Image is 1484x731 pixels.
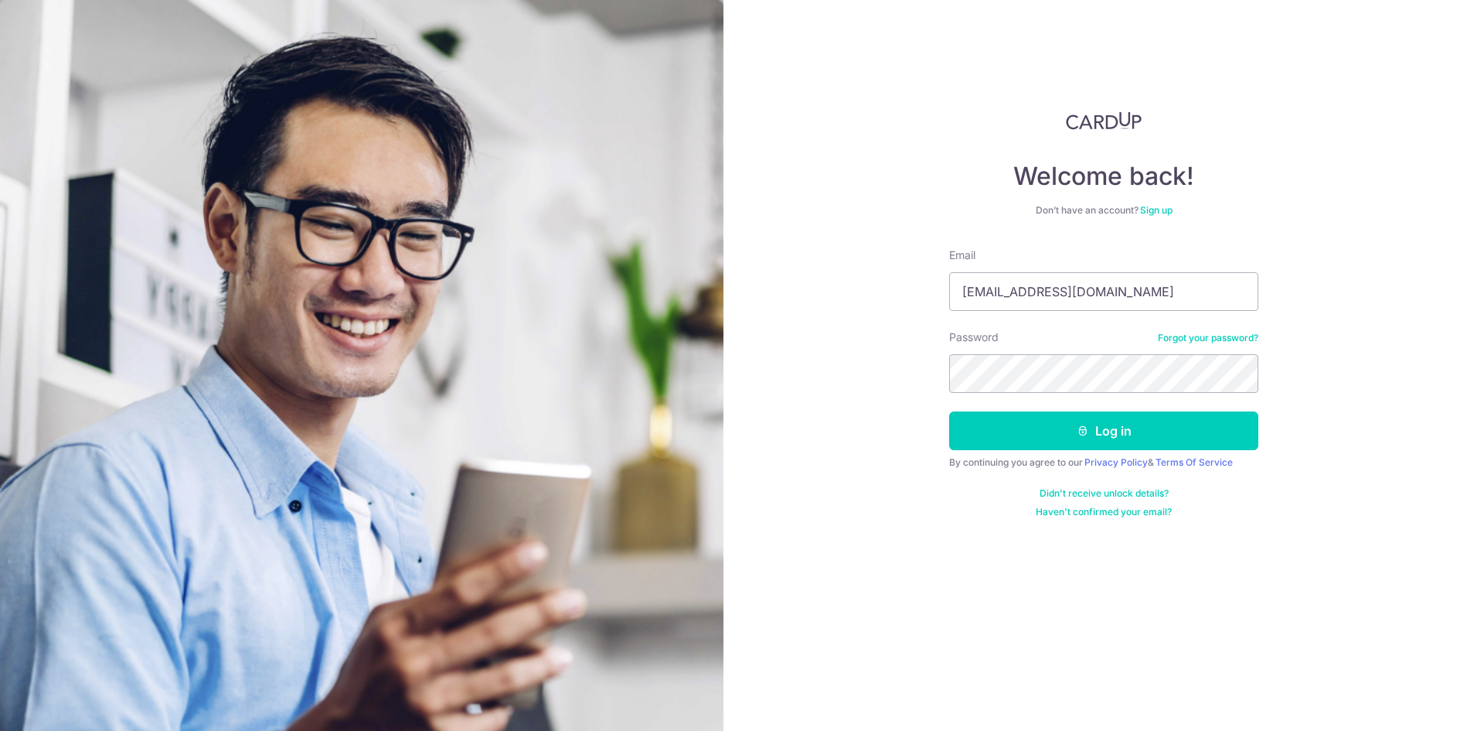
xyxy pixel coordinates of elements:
div: Don’t have an account? [949,204,1258,217]
a: Haven't confirmed your email? [1036,506,1172,518]
h4: Welcome back! [949,161,1258,192]
input: Enter your Email [949,272,1258,311]
label: Email [949,248,975,263]
img: CardUp Logo [1066,111,1142,130]
div: By continuing you agree to our & [949,456,1258,469]
a: Privacy Policy [1084,456,1148,468]
a: Forgot your password? [1158,332,1258,344]
a: Sign up [1140,204,1173,216]
label: Password [949,330,999,345]
a: Didn't receive unlock details? [1040,487,1169,500]
button: Log in [949,412,1258,450]
a: Terms Of Service [1156,456,1233,468]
